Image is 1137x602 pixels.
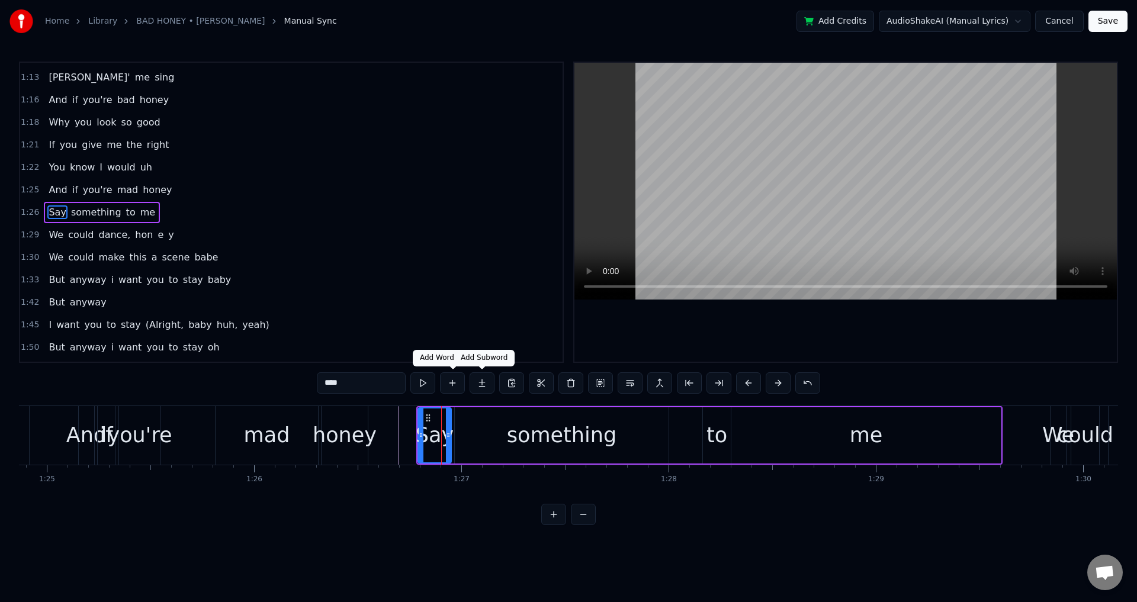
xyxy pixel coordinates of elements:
[207,340,221,354] span: oh
[66,420,107,451] div: And
[246,475,262,484] div: 1:26
[21,117,39,128] span: 1:18
[1042,420,1074,451] div: We
[136,15,265,27] a: BAD HONEY • [PERSON_NAME]
[150,250,159,264] span: a
[47,228,65,242] span: We
[69,273,108,286] span: anyway
[153,70,175,84] span: sing
[98,250,126,264] span: make
[116,183,140,197] span: mad
[216,318,239,331] span: huh,
[105,138,123,152] span: me
[47,295,66,309] span: But
[21,252,39,263] span: 1:30
[207,273,233,286] span: baby
[187,318,213,331] span: baby
[55,318,81,331] span: want
[168,340,179,354] span: to
[98,228,132,242] span: dance,
[47,340,66,354] span: But
[116,93,136,107] span: bad
[59,138,78,152] span: you
[21,274,39,286] span: 1:33
[1035,11,1083,32] button: Cancel
[73,115,93,129] span: you
[117,340,143,354] span: want
[134,228,154,242] span: hon
[81,138,103,152] span: give
[416,420,454,451] div: Say
[1075,475,1091,484] div: 1:30
[1088,11,1128,32] button: Save
[69,160,96,174] span: know
[99,420,113,451] div: if
[142,183,173,197] span: honey
[661,475,677,484] div: 1:28
[47,183,68,197] span: And
[69,295,108,309] span: anyway
[98,160,104,174] span: I
[21,319,39,331] span: 1:45
[47,93,68,107] span: And
[107,420,172,451] div: you're
[145,340,165,354] span: you
[21,139,39,151] span: 1:21
[47,138,56,152] span: If
[69,340,108,354] span: anyway
[71,93,79,107] span: if
[128,250,147,264] span: this
[868,475,884,484] div: 1:29
[21,94,39,106] span: 1:16
[21,297,39,308] span: 1:42
[120,318,142,331] span: stay
[88,15,117,27] a: Library
[117,273,143,286] span: want
[47,160,66,174] span: You
[139,160,153,174] span: uh
[21,229,39,241] span: 1:29
[241,318,271,331] span: yeah)
[47,115,70,129] span: Why
[134,70,151,84] span: me
[120,115,133,129] span: so
[45,15,69,27] a: Home
[71,183,79,197] span: if
[244,420,290,451] div: mad
[139,93,170,107] span: honey
[67,228,95,242] span: could
[95,115,117,129] span: look
[284,15,337,27] span: Manual Sync
[9,9,33,33] img: youka
[67,250,95,264] span: could
[139,205,156,219] span: me
[168,273,179,286] span: to
[313,420,377,451] div: honey
[45,15,337,27] nav: breadcrumb
[850,420,883,451] div: me
[182,273,204,286] span: stay
[39,475,55,484] div: 1:25
[70,205,123,219] span: something
[413,350,499,366] div: Add Word
[21,342,39,353] span: 1:50
[82,183,114,197] span: you're
[193,250,219,264] span: babe
[507,420,616,451] div: something
[796,11,874,32] button: Add Credits
[47,250,65,264] span: We
[454,350,515,366] div: Add Subword
[167,228,175,242] span: y
[454,475,470,484] div: 1:27
[82,93,114,107] span: you're
[83,318,102,331] span: you
[160,250,191,264] span: scene
[21,184,39,196] span: 1:25
[21,72,39,83] span: 1:13
[126,138,143,152] span: the
[47,273,66,286] span: But
[47,205,67,219] span: Say
[105,318,117,331] span: to
[106,160,137,174] span: would
[136,115,162,129] span: good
